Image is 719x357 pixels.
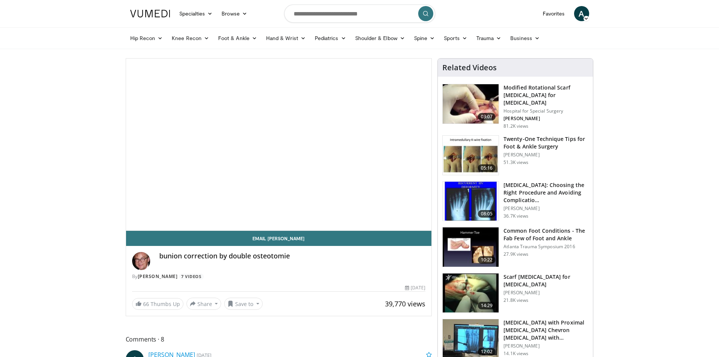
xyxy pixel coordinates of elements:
h3: [MEDICAL_DATA] with Proximal [MEDICAL_DATA] Chevron [MEDICAL_DATA] with [PERSON_NAME]… [503,319,588,342]
div: By [132,273,426,280]
p: 81.2K views [503,123,528,129]
p: [PERSON_NAME] [503,290,588,296]
a: Sports [439,31,472,46]
a: Favorites [538,6,570,21]
a: Email [PERSON_NAME] [126,231,432,246]
span: 08:05 [478,210,496,218]
p: Hospital for Special Surgery [503,108,588,114]
p: [PERSON_NAME] [503,152,588,158]
a: 10:22 Common Foot Conditions - The Fab Few of Foot and Ankle Atlanta Trauma Symposium 2016 27.9K ... [442,227,588,267]
h3: Common Foot Conditions - The Fab Few of Foot and Ankle [503,227,588,242]
a: 08:05 [MEDICAL_DATA]: Choosing the Right Procedure and Avoiding Complicatio… [PERSON_NAME] 36.7K ... [442,181,588,221]
a: [PERSON_NAME] [138,273,178,280]
a: Trauma [472,31,506,46]
a: Hand & Wrist [262,31,310,46]
a: 7 Videos [179,274,204,280]
h4: Related Videos [442,63,497,72]
span: Comments 8 [126,334,432,344]
img: VuMedi Logo [130,10,170,17]
img: 3c75a04a-ad21-4ad9-966a-c963a6420fc5.150x105_q85_crop-smart_upscale.jpg [443,182,499,221]
a: 03:07 Modified Rotational Scarf [MEDICAL_DATA] for [MEDICAL_DATA] Hospital for Special Surgery [P... [442,84,588,129]
p: [PERSON_NAME] [503,206,588,212]
button: Save to [224,298,263,310]
img: 4559c471-f09d-4bda-8b3b-c296350a5489.150x105_q85_crop-smart_upscale.jpg [443,227,499,267]
p: [PERSON_NAME] [503,343,588,349]
p: 51.3K views [503,159,528,165]
input: Search topics, interventions [284,5,435,23]
p: 21.8K views [503,297,528,303]
a: A [574,6,589,21]
div: [DATE] [405,284,425,291]
span: 10:22 [478,256,496,264]
a: 05:16 Twenty-One Technique Tips for Foot & Ankle Surgery [PERSON_NAME] 51.3K views [442,135,588,175]
span: 05:16 [478,164,496,172]
span: 12:02 [478,348,496,355]
h3: Twenty-One Technique Tips for Foot & Ankle Surgery [503,135,588,150]
button: Share [186,298,222,310]
span: 66 [143,300,149,308]
a: Hip Recon [126,31,168,46]
a: Knee Recon [167,31,214,46]
h4: bunion correction by double osteotomie [159,252,426,260]
p: 27.9K views [503,251,528,257]
span: 03:07 [478,113,496,121]
img: hR6qJalQBtA771a35hMDoxOjBrOw-uIx_1.150x105_q85_crop-smart_upscale.jpg [443,274,499,313]
h3: [MEDICAL_DATA]: Choosing the Right Procedure and Avoiding Complicatio… [503,181,588,204]
a: Browse [217,6,252,21]
span: 39,770 views [385,299,425,308]
img: Avatar [132,252,150,270]
a: Shoulder & Elbow [351,31,410,46]
a: Specialties [175,6,217,21]
span: 14:29 [478,302,496,309]
a: Spine [410,31,439,46]
p: [PERSON_NAME] [503,116,588,122]
h3: Scarf [MEDICAL_DATA] for [MEDICAL_DATA] [503,273,588,288]
p: 14.1K views [503,351,528,357]
p: Atlanta Trauma Symposium 2016 [503,244,588,250]
a: Foot & Ankle [214,31,262,46]
img: Scarf_Osteotomy_100005158_3.jpg.150x105_q85_crop-smart_upscale.jpg [443,84,499,124]
img: 6702e58c-22b3-47ce-9497-b1c0ae175c4c.150x105_q85_crop-smart_upscale.jpg [443,136,499,175]
a: Business [506,31,544,46]
h3: Modified Rotational Scarf [MEDICAL_DATA] for [MEDICAL_DATA] [503,84,588,107]
a: 14:29 Scarf [MEDICAL_DATA] for [MEDICAL_DATA] [PERSON_NAME] 21.8K views [442,273,588,313]
p: 36.7K views [503,213,528,219]
video-js: Video Player [126,59,432,231]
a: Pediatrics [310,31,351,46]
a: 66 Thumbs Up [132,298,183,310]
